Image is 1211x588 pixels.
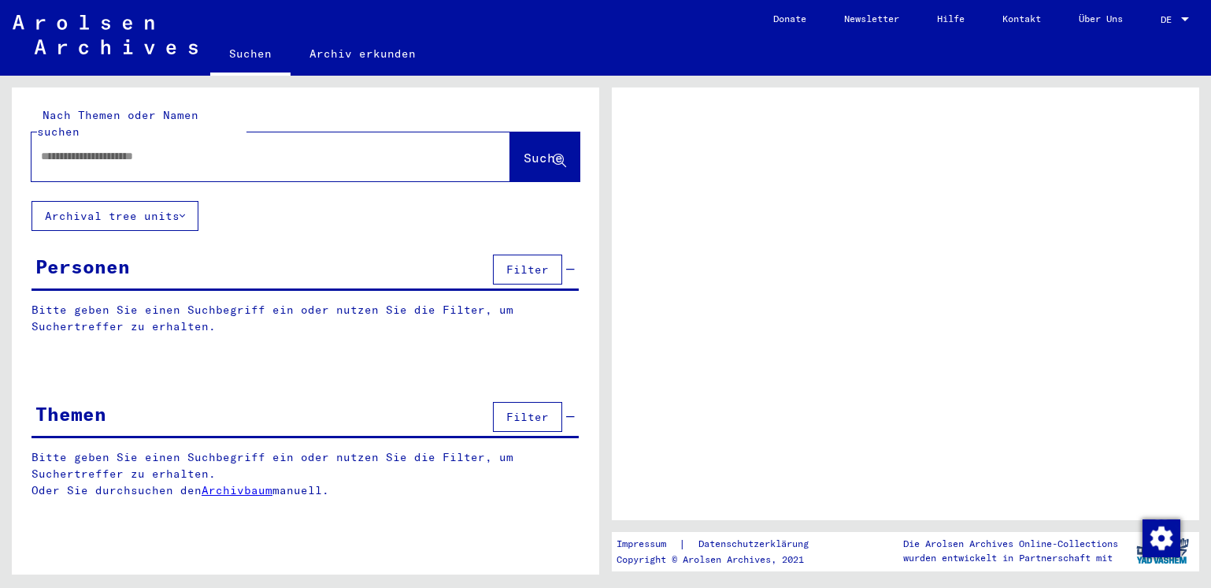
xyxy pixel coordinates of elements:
[37,108,198,139] mat-label: Nach Themen oder Namen suchen
[31,201,198,231] button: Archival tree units
[1161,14,1178,25] span: DE
[903,537,1118,551] p: Die Arolsen Archives Online-Collections
[35,400,106,428] div: Themen
[35,252,130,281] div: Personen
[1142,519,1180,557] img: Zustimmung ändern
[202,483,272,497] a: Archivbaum
[493,255,562,285] button: Filter
[31,449,580,499] p: Bitte geben Sie einen Suchbegriff ein oder nutzen Sie die Filter, um Suchertreffer zu erhalten. O...
[506,262,549,277] span: Filter
[617,536,679,553] a: Impressum
[524,150,563,166] span: Suche
[686,536,828,553] a: Datenschutzerklärung
[903,551,1118,565] p: wurden entwickelt in Partnerschaft mit
[210,35,291,76] a: Suchen
[13,15,198,54] img: Arolsen_neg.svg
[493,402,562,432] button: Filter
[31,302,579,335] p: Bitte geben Sie einen Suchbegriff ein oder nutzen Sie die Filter, um Suchertreffer zu erhalten.
[1133,531,1192,571] img: yv_logo.png
[617,553,828,567] p: Copyright © Arolsen Archives, 2021
[506,410,549,424] span: Filter
[510,132,580,181] button: Suche
[291,35,435,73] a: Archiv erkunden
[617,536,828,553] div: |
